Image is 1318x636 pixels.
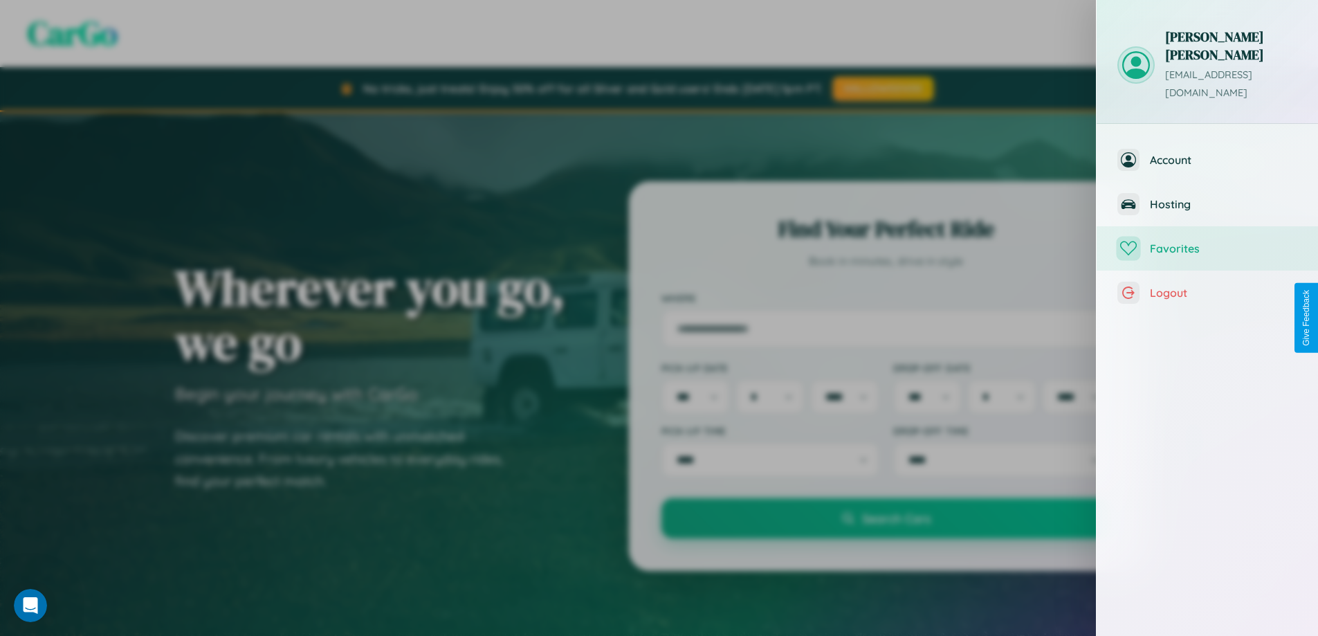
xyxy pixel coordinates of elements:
[1165,28,1297,64] h3: [PERSON_NAME] [PERSON_NAME]
[14,589,47,622] iframe: Intercom live chat
[1150,242,1297,255] span: Favorites
[1165,66,1297,102] p: [EMAIL_ADDRESS][DOMAIN_NAME]
[1150,197,1297,211] span: Hosting
[1097,182,1318,226] button: Hosting
[1097,271,1318,315] button: Logout
[1097,226,1318,271] button: Favorites
[1097,138,1318,182] button: Account
[1301,290,1311,346] div: Give Feedback
[1150,153,1297,167] span: Account
[1150,286,1297,300] span: Logout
